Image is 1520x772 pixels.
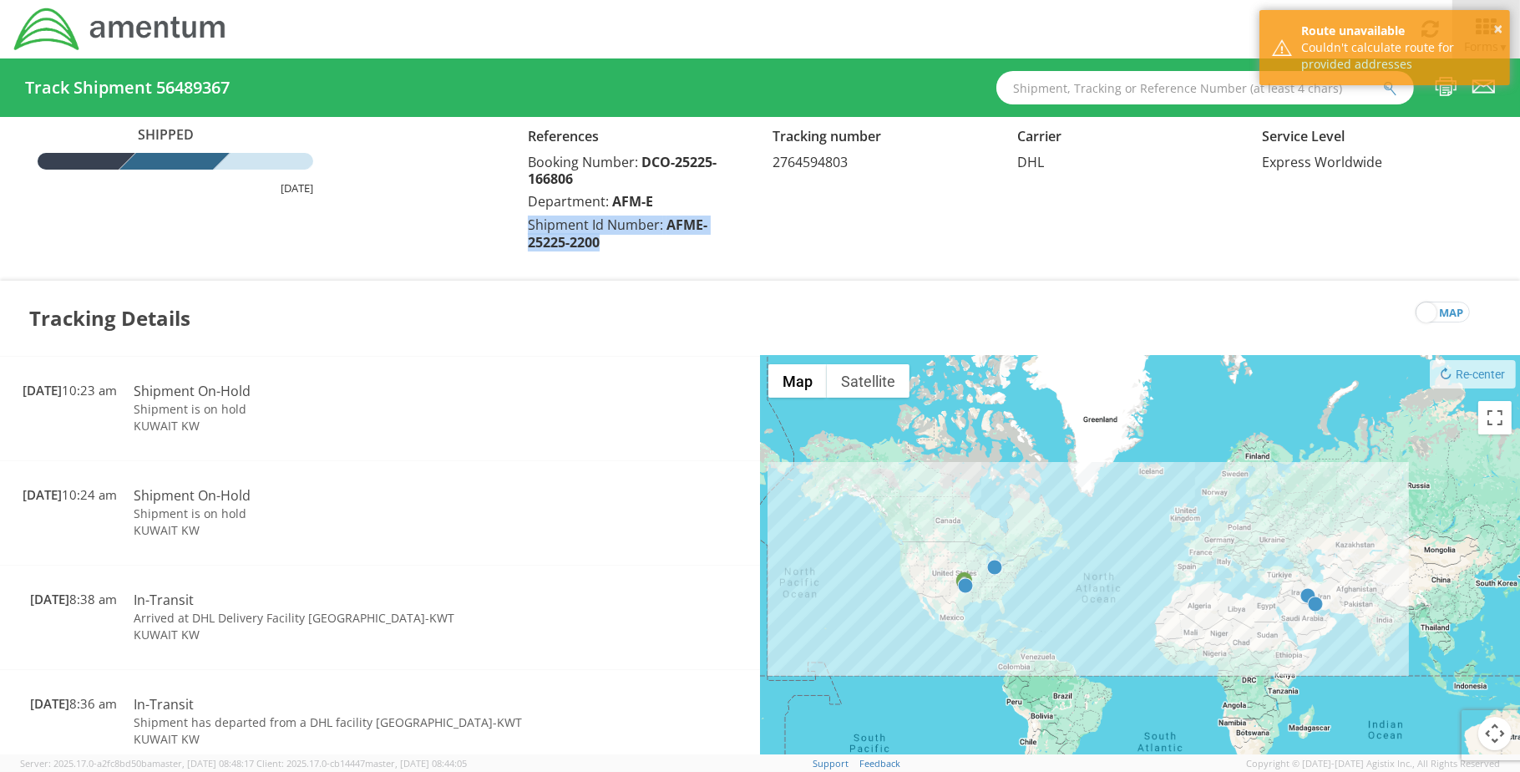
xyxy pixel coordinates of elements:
[813,757,849,769] a: Support
[38,180,313,196] div: [DATE]
[23,382,117,399] span: 10:23 am
[1246,757,1500,770] span: Copyright © [DATE]-[DATE] Agistix Inc., All Rights Reserved
[1430,360,1516,389] button: Re-center
[134,382,251,400] span: Shipment On-Hold
[773,130,992,145] h5: Tracking number
[827,364,909,398] button: Show satellite imagery
[125,505,570,522] td: Shipment is on hold
[134,695,194,714] span: In-Transit
[29,281,190,356] h3: Tracking Details
[365,757,467,769] span: master, [DATE] 08:44:05
[528,130,747,145] h5: References
[125,418,570,434] td: KUWAIT KW
[859,757,900,769] a: Feedback
[134,486,251,505] span: Shipment On-Hold
[1263,130,1482,145] h5: Service Level
[1301,23,1497,39] div: Route unavailable
[125,714,570,731] td: Shipment has departed from a DHL facility [GEOGRAPHIC_DATA]-KWT
[20,757,254,769] span: Server: 2025.17.0-a2fc8bd50ba
[528,192,609,211] span: Department:
[25,79,230,97] h4: Track Shipment 56489367
[152,757,254,769] span: master, [DATE] 08:48:17
[612,192,653,211] span: AFM-E
[1439,302,1463,323] span: map
[773,153,848,171] span: 2764594803
[528,216,663,234] span: Shipment Id Number:
[23,382,62,399] span: [DATE]
[1263,153,1383,171] span: Express Worldwide
[528,216,707,251] span: AFME-25225-2200
[1301,39,1497,73] div: Couldn't calculate route for provided addresses
[129,125,221,145] span: Shipped
[125,610,570,627] td: Arrived at DHL Delivery Facility [GEOGRAPHIC_DATA]-KWT
[125,522,570,539] td: KUWAIT KW
[23,486,117,503] span: 10:24 am
[23,486,62,503] span: [DATE]
[30,695,69,712] span: [DATE]
[30,591,117,607] span: 8:38 am
[768,364,827,398] button: Show street map
[125,627,570,643] td: KUWAIT KW
[13,6,228,53] img: dyn-intl-logo-049831509241104b2a82.png
[1017,130,1237,145] h5: Carrier
[1493,18,1502,42] button: ×
[30,695,117,712] span: 8:36 am
[30,591,69,607] span: [DATE]
[125,401,570,418] td: Shipment is on hold
[996,71,1414,104] input: Shipment, Tracking or Reference Number (at least 4 chars)
[528,153,638,171] span: Booking Number:
[1017,153,1044,171] span: DHL
[125,731,570,748] td: KUWAIT KW
[528,153,717,189] span: DCO-25225-166806
[134,591,194,609] span: In-Transit
[256,757,467,769] span: Client: 2025.17.0-cb14447
[1478,401,1512,434] button: Toggle fullscreen view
